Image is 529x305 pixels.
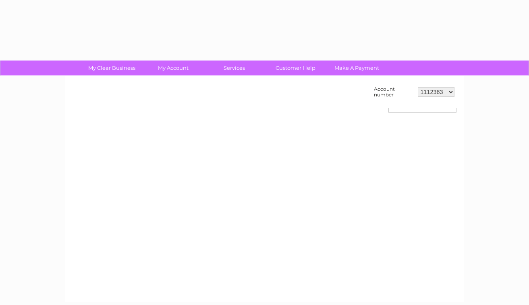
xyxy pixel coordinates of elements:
[201,61,268,75] a: Services
[324,61,390,75] a: Make A Payment
[79,61,145,75] a: My Clear Business
[372,84,416,100] td: Account number
[140,61,206,75] a: My Account
[262,61,329,75] a: Customer Help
